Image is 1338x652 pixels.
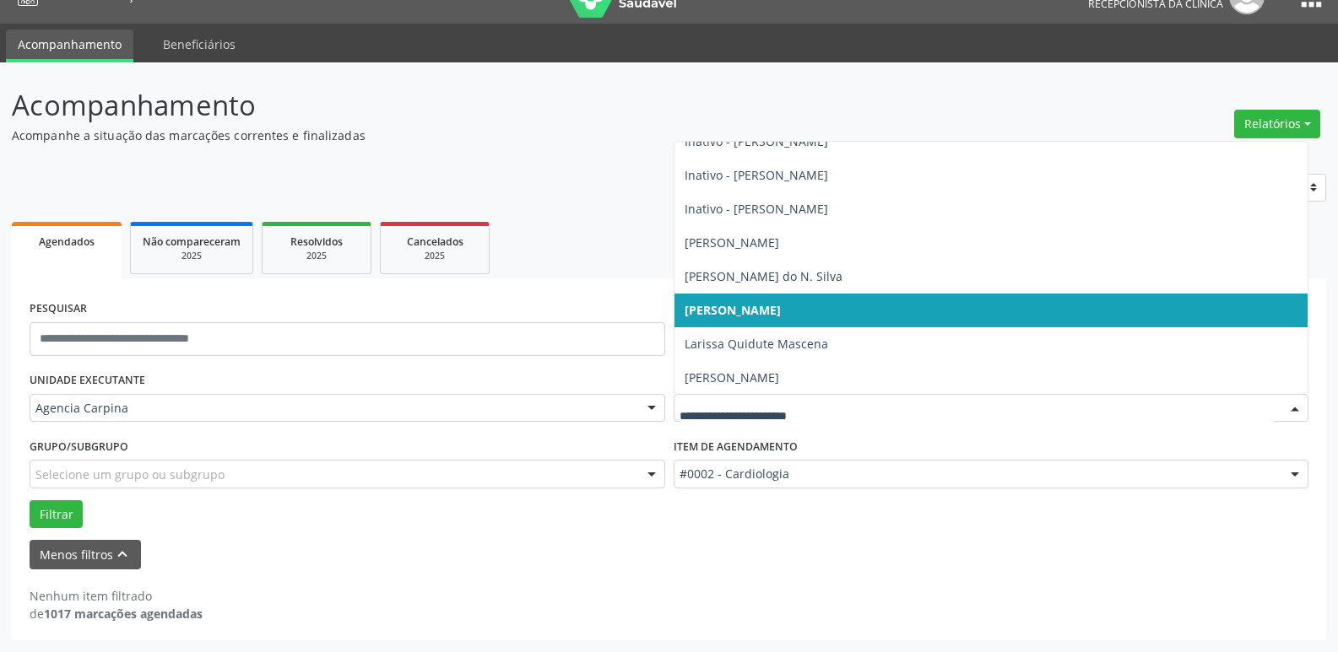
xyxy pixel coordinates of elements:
[6,30,133,62] a: Acompanhamento
[685,369,779,385] span: [PERSON_NAME]
[39,234,95,249] span: Agendados
[30,434,128,460] label: Grupo/Subgrupo
[12,127,932,144] p: Acompanhe a situação das marcações correntes e finalizadas
[35,400,631,417] span: Agencia Carpina
[30,540,141,569] button: Menos filtroskeyboard_arrow_up
[685,167,828,183] span: Inativo - [PERSON_NAME]
[1234,110,1320,138] button: Relatórios
[113,545,132,563] i: keyboard_arrow_up
[151,30,247,59] a: Beneficiários
[30,368,145,394] label: UNIDADE EXECUTANTE
[30,605,203,622] div: de
[143,250,241,262] div: 2025
[30,500,83,529] button: Filtrar
[685,201,828,217] span: Inativo - [PERSON_NAME]
[44,606,203,622] strong: 1017 marcações agendadas
[674,434,798,460] label: Item de agendamento
[274,250,359,262] div: 2025
[290,234,343,249] span: Resolvidos
[12,84,932,127] p: Acompanhamento
[393,250,477,262] div: 2025
[30,587,203,605] div: Nenhum item filtrado
[685,302,781,318] span: [PERSON_NAME]
[685,268,842,284] span: [PERSON_NAME] do N. Silva
[680,466,1275,482] span: #0002 - Cardiologia
[35,466,225,483] span: Selecione um grupo ou subgrupo
[685,133,828,149] span: Inativo - [PERSON_NAME]
[143,234,241,249] span: Não compareceram
[685,234,779,251] span: [PERSON_NAME]
[685,336,828,352] span: Larissa Quidute Mascena
[30,296,87,322] label: PESQUISAR
[407,234,463,249] span: Cancelados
